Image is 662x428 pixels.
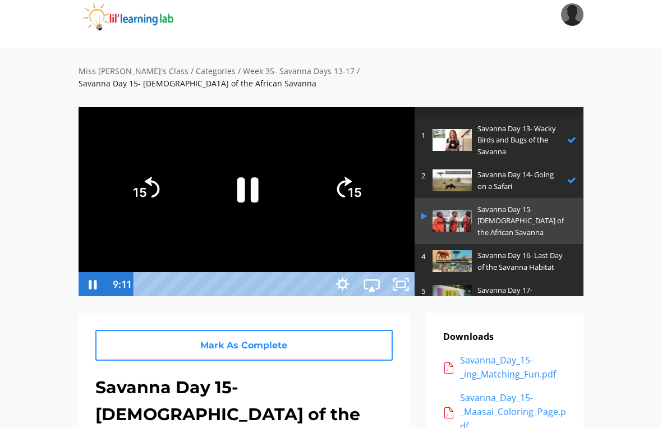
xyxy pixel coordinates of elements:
[443,362,454,374] img: acrobat.png
[415,244,583,279] a: 4 Savanna Day 16- Last Day of the Savanna Habitat
[133,186,147,200] tspan: 15
[357,65,360,77] div: /
[79,3,206,31] img: iJObvVIsTmeLBah9dr2P_logo_360x80.png
[348,186,362,200] tspan: 15
[95,330,393,361] a: Mark As Complete
[460,353,567,382] div: Savanna_Day_15-_ing_Matching_Fun.pdf
[196,66,236,76] a: Categories
[415,117,583,163] a: 1 Savanna Day 13- Wacky Birds and Bugs of the Savanna
[118,162,172,216] button: Skip back 15 seconds
[386,272,415,297] button: Unfullscreen
[477,123,562,158] p: Savanna Day 13- Wacky Birds and Bugs of the Savanna
[421,130,427,141] p: 1
[433,169,472,191] img: JEvpaEAQtqOLMQD2gN2A_821400F8-D182-47F7-9E39-FEA7731746A6.jpeg
[421,286,427,297] p: 5
[433,285,472,307] img: u6xMtCTNRiB5FCZPfpJN_photo-1546410531-bb4caa6b424d.avif.png
[443,407,454,418] img: acrobat.png
[243,66,355,76] a: Week 35- Savanna Days 13-17
[415,279,583,314] a: 5 Savanna Day 17- Graduation Message
[328,272,357,297] button: Show settings menu
[208,151,286,228] button: Pause
[433,129,472,151] img: 70fc1ec8-5cc4-45a4-b201-dcc9bce2eaa8.jpg
[238,65,241,77] div: /
[477,204,571,238] p: Savanna Day 15- [DEMOGRAPHIC_DATA] of the African Savanna
[443,330,567,344] p: Downloads
[477,250,571,273] p: Savanna Day 16- Last Day of the Savanna Habitat
[415,163,583,198] a: 2 Savanna Day 14- Going on a Safari
[144,272,320,297] div: Playbar
[79,77,316,90] div: Savanna Day 15- [DEMOGRAPHIC_DATA] of the African Savanna
[443,353,567,382] a: Savanna_Day_15-_ing_Matching_Fun.pdf
[433,250,472,272] img: b7idChetSY6R4VFms0G0_513754A5-E8A2-4592-AFC8-D85F37595EF5.jpeg
[561,3,583,26] img: 7d0b3d1d4d883f76e30714d3632abb93
[357,272,386,297] button: Airplay
[421,251,427,263] p: 4
[433,210,472,232] img: 4dWkteNqSrGSPWf6YkdO_1537D4E2-A48E-4275-990F-089B4A912175.jpeg
[191,65,194,77] div: /
[415,198,583,244] a: Savanna Day 15- [DEMOGRAPHIC_DATA] of the African Savanna
[78,272,107,297] button: Pause
[421,170,427,182] p: 2
[477,169,562,192] p: Savanna Day 14- Going on a Safari
[79,66,189,76] a: Miss [PERSON_NAME]'s Class
[321,162,375,216] button: Skip ahead 15 seconds
[477,284,571,308] p: Savanna Day 17- Graduation Message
